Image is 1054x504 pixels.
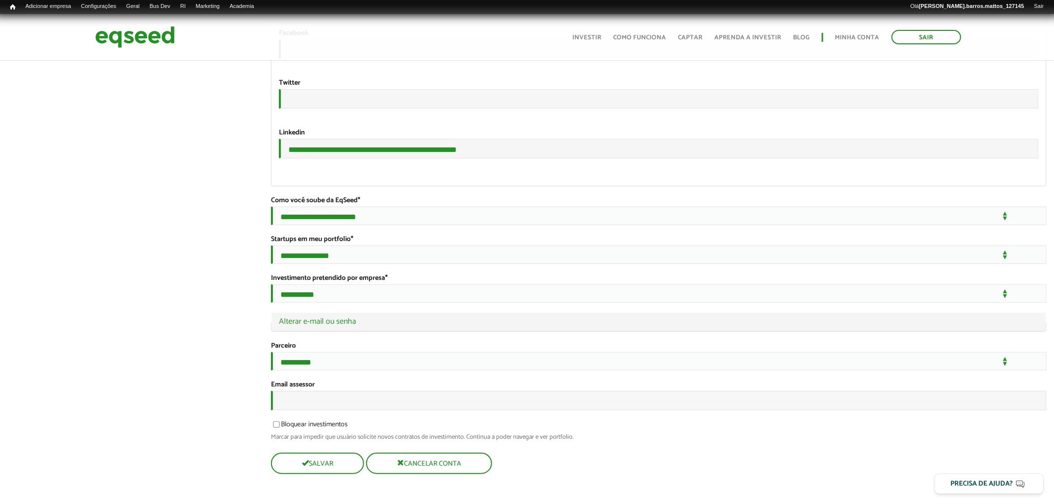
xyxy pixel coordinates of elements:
[715,34,782,41] a: Aprenda a investir
[76,2,122,10] a: Configurações
[793,34,810,41] a: Blog
[892,30,961,44] a: Sair
[271,236,353,243] label: Startups em meu portfolio
[279,318,1039,326] a: Alterar e-mail ou senha
[279,129,305,136] label: Linkedin
[366,453,492,474] button: Cancelar conta
[385,272,388,284] span: Este campo é obrigatório.
[1029,2,1049,10] a: Sair
[835,34,880,41] a: Minha conta
[614,34,666,41] a: Como funciona
[121,2,144,10] a: Geral
[906,2,1029,10] a: Olá[PERSON_NAME].barros.mattos_127145
[271,453,364,474] button: Salvar
[919,3,1024,9] strong: [PERSON_NAME].barros.mattos_127145
[175,2,191,10] a: RI
[573,34,602,41] a: Investir
[267,421,285,428] input: Bloquear investimentos
[271,421,348,431] label: Bloquear investimentos
[678,34,703,41] a: Captar
[279,80,300,87] label: Twitter
[225,2,259,10] a: Academia
[271,275,388,282] label: Investimento pretendido por empresa
[271,197,360,204] label: Como você soube da EqSeed
[271,434,1047,440] div: Marcar para impedir que usuário solicite novos contratos de investimento. Continua a poder navega...
[191,2,225,10] a: Marketing
[20,2,76,10] a: Adicionar empresa
[144,2,175,10] a: Bus Dev
[95,24,175,50] img: EqSeed
[10,3,15,10] span: Início
[351,234,353,245] span: Este campo é obrigatório.
[5,2,20,12] a: Início
[358,195,360,206] span: Este campo é obrigatório.
[271,343,296,350] label: Parceiro
[271,381,315,388] label: Email assessor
